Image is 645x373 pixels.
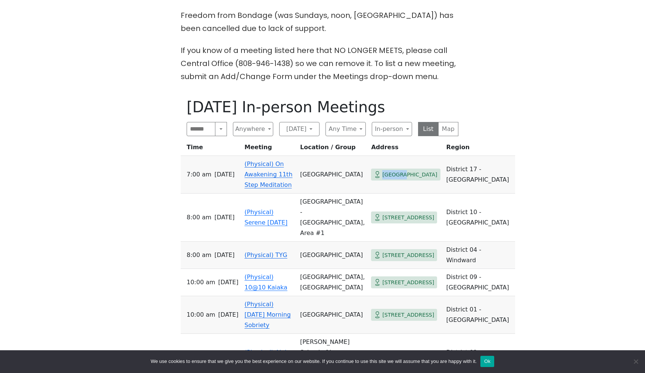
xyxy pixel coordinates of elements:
[368,142,443,156] th: Address
[297,194,368,242] td: [GEOGRAPHIC_DATA] - [GEOGRAPHIC_DATA], Area #1
[443,156,515,194] td: District 17 - [GEOGRAPHIC_DATA]
[632,358,639,365] span: No
[443,269,515,296] td: District 09 - [GEOGRAPHIC_DATA]
[214,169,234,180] span: [DATE]
[297,242,368,269] td: [GEOGRAPHIC_DATA]
[187,98,458,116] h1: [DATE] In-person Meetings
[244,251,287,258] a: (Physical) TYG
[151,358,477,365] span: We use cookies to ensure that we give you the best experience on our website. If you continue to ...
[297,142,368,156] th: Location / Group
[382,251,434,260] span: [STREET_ADDRESS]
[325,122,366,136] button: Any Time
[218,310,239,320] span: [DATE]
[443,194,515,242] td: District 10 - [GEOGRAPHIC_DATA]
[438,122,459,136] button: Map
[187,310,215,320] span: 10:00 AM
[244,301,291,329] a: (Physical) [DATE] Morning Sobriety
[297,156,368,194] td: [GEOGRAPHIC_DATA]
[279,122,320,136] button: [DATE]
[382,278,434,287] span: [STREET_ADDRESS]
[215,122,227,136] button: Search
[443,142,515,156] th: Region
[242,142,297,156] th: Meeting
[382,310,434,320] span: [STREET_ADDRESS]
[244,209,287,226] a: (Physical) Serene [DATE]
[297,269,368,296] td: [GEOGRAPHIC_DATA], [GEOGRAPHIC_DATA]
[418,122,439,136] button: List
[187,277,215,288] span: 10:00 AM
[372,122,412,136] button: In-person
[181,142,242,156] th: Time
[382,170,437,179] span: [GEOGRAPHIC_DATA]
[297,296,368,334] td: [GEOGRAPHIC_DATA]
[187,122,215,136] input: Search
[218,277,239,288] span: [DATE]
[187,169,211,180] span: 7:00 AM
[214,212,234,223] span: [DATE]
[443,296,515,334] td: District 01 - [GEOGRAPHIC_DATA]
[187,212,211,223] span: 8:00 AM
[244,349,292,366] a: (Physical) Aloha [DATE] Group
[214,250,234,260] span: [DATE]
[181,44,464,83] p: If you know of a meeting listed here that NO LONGER MEETS, please call Central Office (808-946-14...
[233,122,273,136] button: Anywhere
[244,160,292,188] a: (Physical) On Awakening 11th Step Meditation
[181,9,464,35] p: Freedom from Bondage (was Sundays, noon, [GEOGRAPHIC_DATA]) has been cancelled due to lack of sup...
[187,250,211,260] span: 8:00 AM
[244,273,287,291] a: (Physical) 10@10 Kaiaka
[382,213,434,222] span: [STREET_ADDRESS]
[443,242,515,269] td: District 04 - Windward
[480,356,494,367] button: Ok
